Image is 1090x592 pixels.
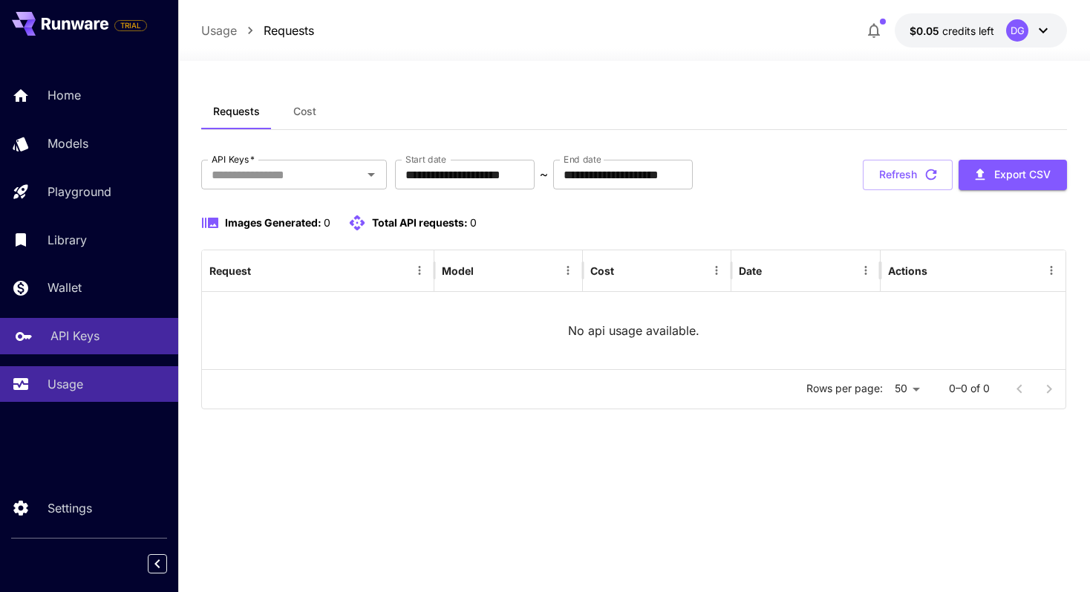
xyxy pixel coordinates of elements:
p: Library [48,231,87,249]
button: Menu [706,260,727,281]
div: Actions [888,264,927,277]
button: Sort [252,260,273,281]
button: Menu [1041,260,1062,281]
button: Menu [558,260,578,281]
div: Request [209,264,251,277]
label: API Keys [212,153,255,166]
span: Requests [213,105,260,118]
p: Wallet [48,279,82,296]
button: Sort [763,260,784,281]
span: credits left [942,25,994,37]
button: Menu [409,260,430,281]
p: ~ [540,166,548,183]
p: 0–0 of 0 [949,381,990,396]
span: TRIAL [115,20,146,31]
button: Sort [475,260,496,281]
a: Requests [264,22,314,39]
div: DG [1006,19,1028,42]
span: Total API requests: [372,216,468,229]
span: Images Generated: [225,216,322,229]
div: Collapse sidebar [159,550,178,577]
p: Usage [48,375,83,393]
span: Add your payment card to enable full platform functionality. [114,16,147,34]
div: Cost [590,264,614,277]
button: Menu [855,260,876,281]
p: Playground [48,183,111,201]
button: $0.05DG [895,13,1067,48]
span: Cost [293,105,316,118]
span: 0 [324,216,330,229]
nav: breadcrumb [201,22,314,39]
div: Date [739,264,762,277]
p: No api usage available. [568,322,699,339]
p: API Keys [50,327,99,345]
a: Usage [201,22,237,39]
p: Home [48,86,81,104]
span: $0.05 [910,25,942,37]
label: End date [564,153,601,166]
button: Sort [616,260,636,281]
div: Model [442,264,474,277]
button: Open [361,164,382,185]
p: Models [48,134,88,152]
button: Collapse sidebar [148,554,167,573]
p: Rows per page: [806,381,883,396]
label: Start date [405,153,446,166]
button: Refresh [863,160,953,190]
div: $0.05 [910,23,994,39]
button: Export CSV [959,160,1067,190]
p: Settings [48,499,92,517]
div: 50 [889,378,925,400]
span: 0 [470,216,477,229]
